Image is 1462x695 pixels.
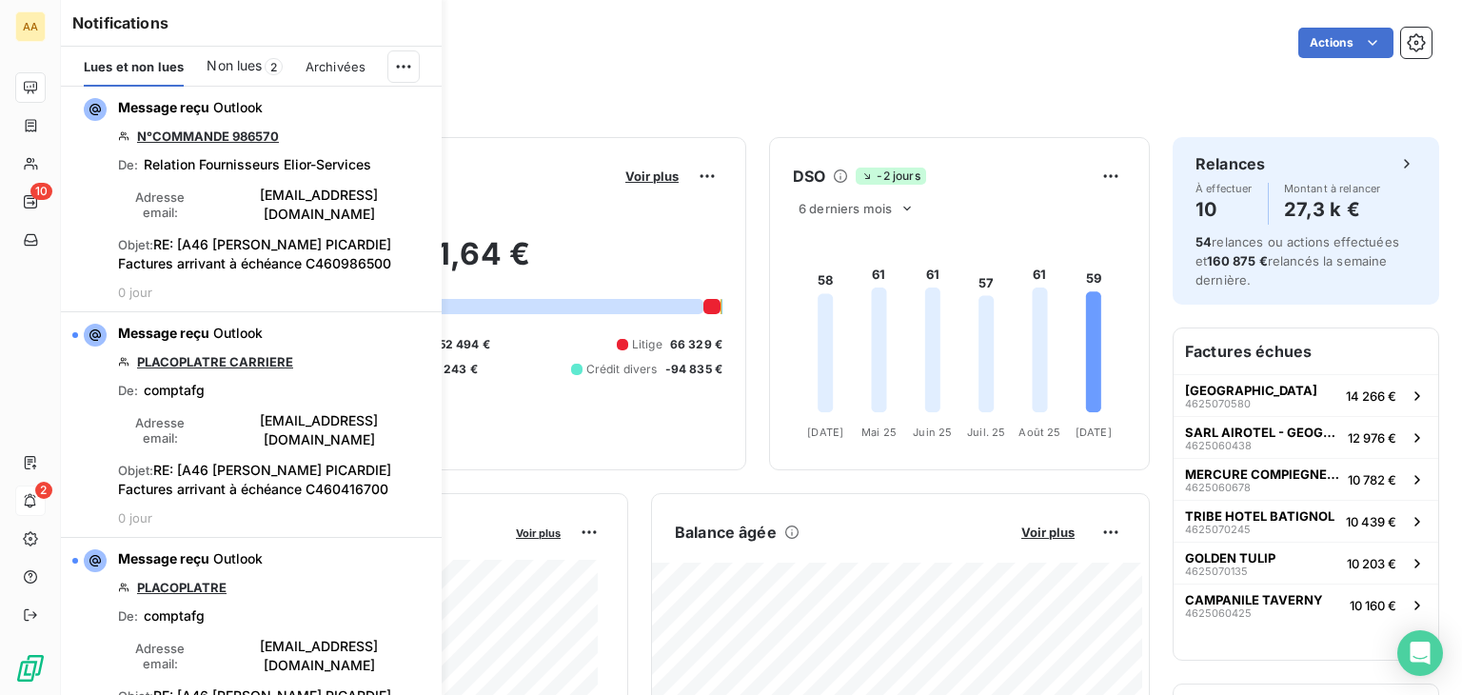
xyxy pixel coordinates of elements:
[144,381,205,400] span: comptafg
[1185,383,1317,398] span: [GEOGRAPHIC_DATA]
[1346,388,1396,404] span: 14 266 €
[1284,183,1381,194] span: Montant à relancer
[1185,550,1275,566] span: GOLDEN TULIP
[433,361,478,378] span: 4 243 €
[118,463,153,478] span: Objet :
[675,521,777,544] h6: Balance âgée
[1076,426,1112,439] tspan: [DATE]
[118,236,391,271] span: RE: [A46 [PERSON_NAME] PICARDIE] Factures arrivant à échéance C460986500
[510,524,566,541] button: Voir plus
[1185,607,1252,619] span: 4625060425
[632,336,662,353] span: Litige
[118,157,138,172] span: De :
[1195,183,1253,194] span: À effectuer
[1185,467,1340,482] span: MERCURE COMPIEGNE - STGHC
[1185,482,1251,493] span: 4625060678
[967,426,1005,439] tspan: Juil. 25
[620,168,684,185] button: Voir plus
[118,237,153,252] span: Objet :
[208,637,430,675] span: [EMAIL_ADDRESS][DOMAIN_NAME]
[1174,542,1438,584] button: GOLDEN TULIP462507013510 203 €
[144,606,205,625] span: comptafg
[1195,234,1399,288] span: relances ou actions effectuées et relancés la semaine dernière.
[1195,234,1212,249] span: 54
[213,99,263,115] span: Outlook
[118,510,152,526] span: 0 jour
[856,168,925,185] span: -2 jours
[213,325,263,341] span: Outlook
[1174,374,1438,416] button: [GEOGRAPHIC_DATA]462507058014 266 €
[423,336,490,353] span: 1 852 494 €
[207,56,262,75] span: Non lues
[118,462,391,497] span: RE: [A46 [PERSON_NAME] PICARDIE] Factures arrivant à échéance C460416700
[586,361,658,378] span: Crédit divers
[1185,398,1251,409] span: 4625070580
[1174,458,1438,500] button: MERCURE COMPIEGNE - STGHC462506067810 782 €
[15,653,46,684] img: Logo LeanPay
[799,201,892,216] span: 6 derniers mois
[807,426,843,439] tspan: [DATE]
[30,183,52,200] span: 10
[72,11,430,34] h6: Notifications
[213,550,263,566] span: Outlook
[1195,194,1253,225] h4: 10
[118,325,209,341] span: Message reçu
[84,59,184,74] span: Lues et non lues
[1174,500,1438,542] button: TRIBE HOTEL BATIGNOL462507024510 439 €
[137,129,279,144] a: N°COMMANDE 986570
[625,169,679,184] span: Voir plus
[1174,584,1438,625] button: CAMPANILE TAVERNY462506042510 160 €
[1018,426,1060,439] tspan: Août 25
[913,426,952,439] tspan: Juin 25
[137,580,227,595] a: PLACOPLATRE
[1195,152,1265,175] h6: Relances
[61,87,442,312] button: Message reçu OutlookN°COMMANDE 986570De:Relation Fournisseurs Elior-ServicesAdresse email:[EMAIL_...
[118,99,209,115] span: Message reçu
[137,354,293,369] a: PLACOPLATRE CARRIERE
[118,285,152,300] span: 0 jour
[118,608,138,624] span: De :
[1348,472,1396,487] span: 10 782 €
[1346,514,1396,529] span: 10 439 €
[208,186,430,224] span: [EMAIL_ADDRESS][DOMAIN_NAME]
[1185,592,1323,607] span: CAMPANILE TAVERNY
[208,411,430,449] span: [EMAIL_ADDRESS][DOMAIN_NAME]
[1185,508,1334,524] span: TRIBE HOTEL BATIGNOL
[61,312,442,538] button: Message reçu OutlookPLACOPLATRE CARRIEREDe:comptafgAdresse email:[EMAIL_ADDRESS][DOMAIN_NAME]Obje...
[1016,524,1080,541] button: Voir plus
[118,383,138,398] span: De :
[516,526,561,540] span: Voir plus
[1174,416,1438,458] button: SARL AIROTEL - GEOGRAPHOTEL462506043812 976 €
[1185,524,1251,535] span: 4625070245
[1185,566,1248,577] span: 4625070135
[15,11,46,42] div: AA
[1185,425,1340,440] span: SARL AIROTEL - GEOGRAPHOTEL
[1284,194,1381,225] h4: 27,3 k €
[1347,556,1396,571] span: 10 203 €
[793,165,825,188] h6: DSO
[1348,430,1396,446] span: 12 976 €
[144,155,371,174] span: Relation Fournisseurs Elior-Services
[118,641,203,671] span: Adresse email :
[1350,598,1396,613] span: 10 160 €
[1021,525,1075,540] span: Voir plus
[306,59,365,74] span: Archivées
[1207,253,1267,268] span: 160 875 €
[861,426,897,439] tspan: Mai 25
[265,58,283,75] span: 2
[1298,28,1393,58] button: Actions
[118,189,203,220] span: Adresse email :
[670,336,722,353] span: 66 329 €
[1397,630,1443,676] div: Open Intercom Messenger
[665,361,722,378] span: -94 835 €
[35,482,52,499] span: 2
[1185,440,1252,451] span: 4625060438
[118,550,209,566] span: Message reçu
[118,415,203,446] span: Adresse email :
[1174,328,1438,374] h6: Factures échues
